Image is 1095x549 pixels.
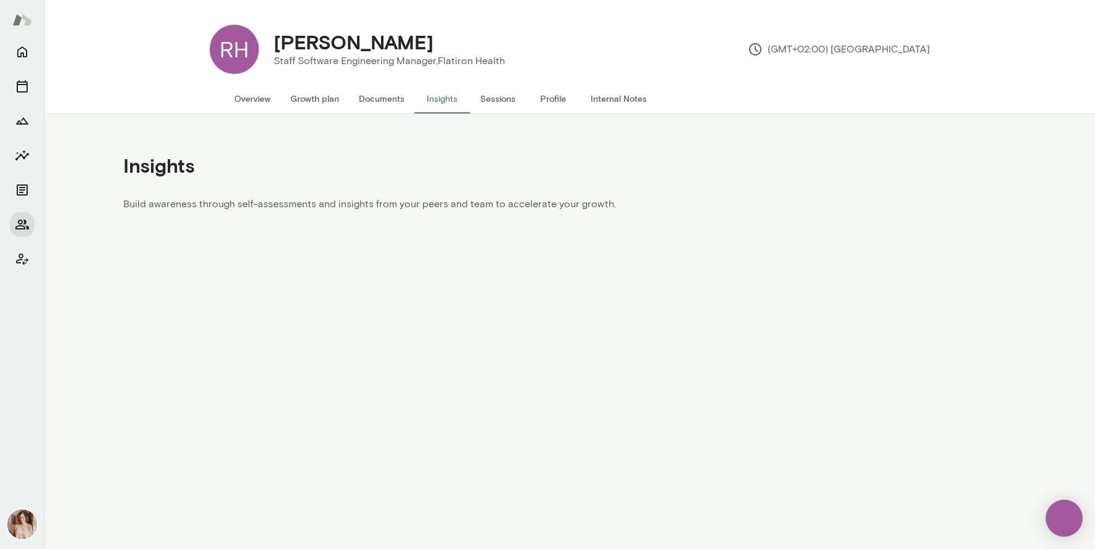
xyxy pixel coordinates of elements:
button: Growth plan [281,84,349,114]
img: Nancy Alsip [7,510,37,539]
button: Internal Notes [581,84,657,114]
button: Client app [10,247,35,271]
div: RH [210,25,259,74]
p: Staff Software Engineering Manager, Flatiron Health [274,54,505,68]
button: Members [10,212,35,237]
p: Build awareness through self-assessments and insights from your peers and team to accelerate your... [123,197,912,219]
button: Sessions [470,84,525,114]
button: Insights [10,143,35,168]
button: Documents [349,84,414,114]
button: Home [10,39,35,64]
p: (GMT+02:00) [GEOGRAPHIC_DATA] [748,42,930,57]
h4: [PERSON_NAME] [274,30,433,54]
button: Insights [414,84,470,114]
button: Profile [525,84,581,114]
img: Mento [12,8,32,31]
button: Documents [10,178,35,202]
button: Growth Plan [10,109,35,133]
h4: Insights [123,154,195,177]
button: Sessions [10,74,35,99]
button: Overview [224,84,281,114]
